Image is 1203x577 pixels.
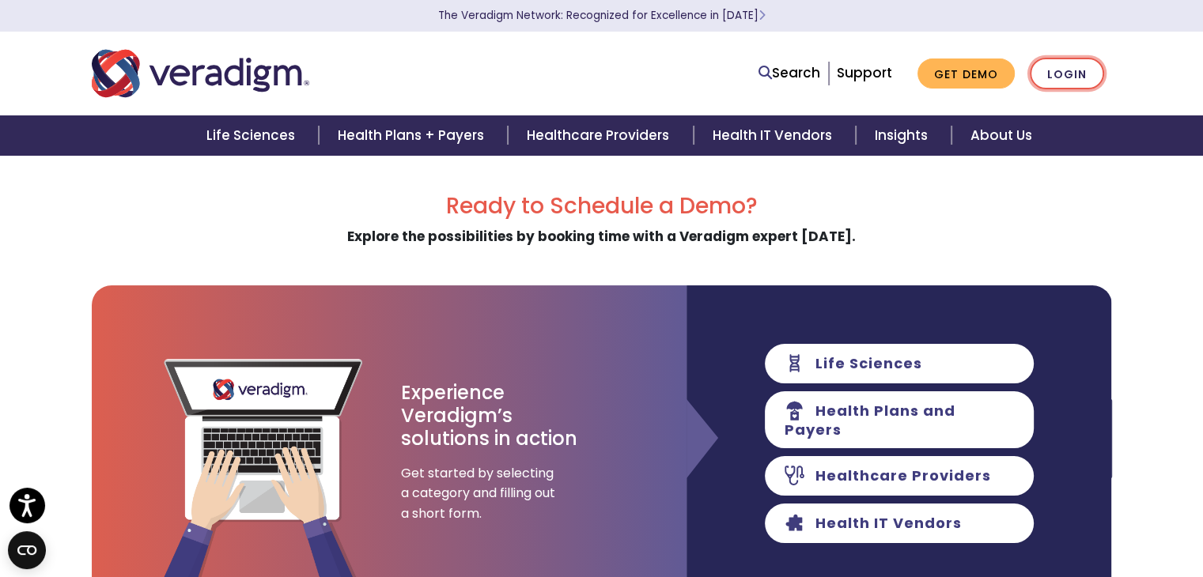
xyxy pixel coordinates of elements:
span: Get started by selecting a category and filling out a short form. [401,463,559,524]
span: Learn More [758,8,766,23]
h2: Ready to Schedule a Demo? [92,193,1112,220]
a: Healthcare Providers [508,115,693,156]
a: Get Demo [917,58,1015,89]
a: Life Sciences [187,115,319,156]
a: Insights [856,115,951,156]
a: The Veradigm Network: Recognized for Excellence in [DATE]Learn More [438,8,766,23]
button: Open CMP widget [8,531,46,569]
a: Search [758,62,820,84]
a: Health IT Vendors [694,115,856,156]
a: Health Plans + Payers [319,115,508,156]
a: Login [1030,58,1104,90]
img: Veradigm logo [92,47,309,100]
h3: Experience Veradigm’s solutions in action [401,382,579,450]
a: Support [837,63,892,82]
strong: Explore the possibilities by booking time with a Veradigm expert [DATE]. [347,227,856,246]
a: About Us [951,115,1051,156]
